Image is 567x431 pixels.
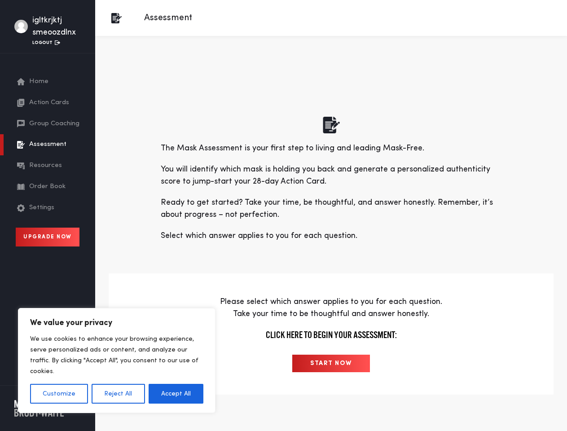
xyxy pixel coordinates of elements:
a: Upgrade Now [16,228,79,246]
h4: Click here to begin your assessment: [131,329,531,341]
div: We value your privacy [18,308,215,413]
a: Settings [17,198,82,219]
button: Accept All [149,384,203,404]
p: We use cookies to enhance your browsing experience, serve personalized ads or content, and analyz... [30,334,203,377]
a: Action Cards [17,92,82,114]
a: Assessment [17,134,82,155]
a: Resources [17,155,82,176]
span: Order Book [29,182,66,192]
button: Reject All [92,384,145,404]
input: START NOW [292,355,370,372]
span: Group Coaching [29,119,79,129]
span: The Mask Assessment is your first step to living and leading Mask-Free. [161,144,424,152]
span: Home [29,77,48,87]
a: Home [17,71,82,92]
a: Group Coaching [17,114,82,135]
button: Customize [30,384,88,404]
span: Action Cards [29,98,69,108]
span: Settings [29,203,54,213]
span: Assessment [29,140,66,150]
a: Order Book [17,176,82,198]
span: Ready to get started? Take your time, be thoughtful, and answer honestly. Remember, it’s about pr... [161,198,493,219]
span: Select which answer applies to you for each question. [161,232,357,240]
p: Assessment [135,11,192,25]
p: We value your privacy [30,317,203,328]
span: Resources [29,161,62,171]
span: You will identify which mask is holding you back and generate a personalized authenticity score t... [161,165,490,185]
p: Please select which answer applies to you for each question. Take your time to be thoughtful and ... [131,296,531,320]
a: Logout [32,40,60,45]
div: igltkrjktj smeoozdlnx [32,14,81,39]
